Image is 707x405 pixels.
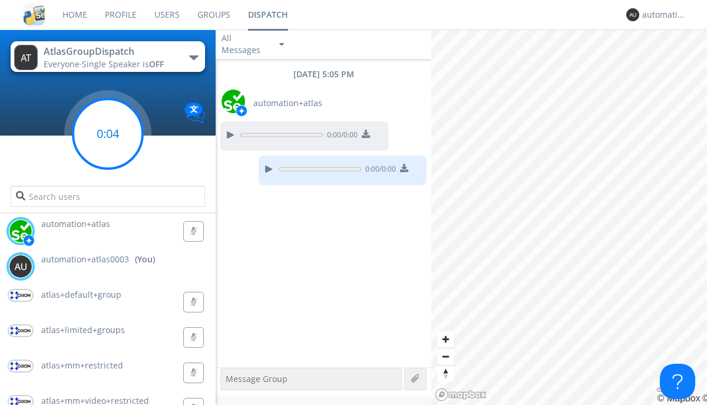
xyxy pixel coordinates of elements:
div: All Messages [222,32,269,56]
img: orion-labs-logo.svg [9,325,32,336]
span: atlas+limited+groups [41,324,125,335]
img: caret-down-sm.svg [279,43,284,46]
span: 0:00 / 0:00 [361,164,396,177]
img: orion-labs-logo.svg [9,290,32,301]
span: automation+atlas [253,97,322,109]
span: automation+atlas [41,218,110,229]
img: download media button [400,164,408,172]
span: Reset bearing to north [437,366,454,382]
button: Reset bearing to north [437,365,454,382]
img: Translation enabled [184,103,205,123]
img: 373638.png [14,45,38,70]
img: d2d01cd9b4174d08988066c6d424eccd [9,219,32,243]
div: AtlasGroupDispatch [44,45,176,58]
button: AtlasGroupDispatchEveryone·Single Speaker isOFF [11,41,204,72]
img: 373638.png [626,8,639,21]
img: 373638.png [9,255,32,278]
div: [DATE] 5:05 PM [216,68,431,80]
button: Zoom out [437,348,454,365]
span: atlas+default+group [41,289,121,300]
button: Zoom in [437,331,454,348]
a: Mapbox logo [435,388,487,401]
span: atlas+mm+restricted [41,360,123,371]
div: Everyone · [44,58,176,70]
img: download media button [362,130,370,138]
div: (You) [135,253,155,265]
a: Mapbox [657,393,700,403]
span: OFF [149,58,164,70]
span: automation+atlas0003 [41,253,129,265]
img: orion-labs-logo.svg [9,361,32,371]
input: Search users [11,186,204,207]
span: Single Speaker is [82,58,164,70]
img: cddb5a64eb264b2086981ab96f4c1ba7 [24,4,45,25]
iframe: Toggle Customer Support [660,364,695,399]
button: Toggle attribution [657,388,666,391]
span: 0:00 / 0:00 [323,130,358,143]
div: automation+atlas0003 [642,9,686,21]
img: d2d01cd9b4174d08988066c6d424eccd [222,90,245,113]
